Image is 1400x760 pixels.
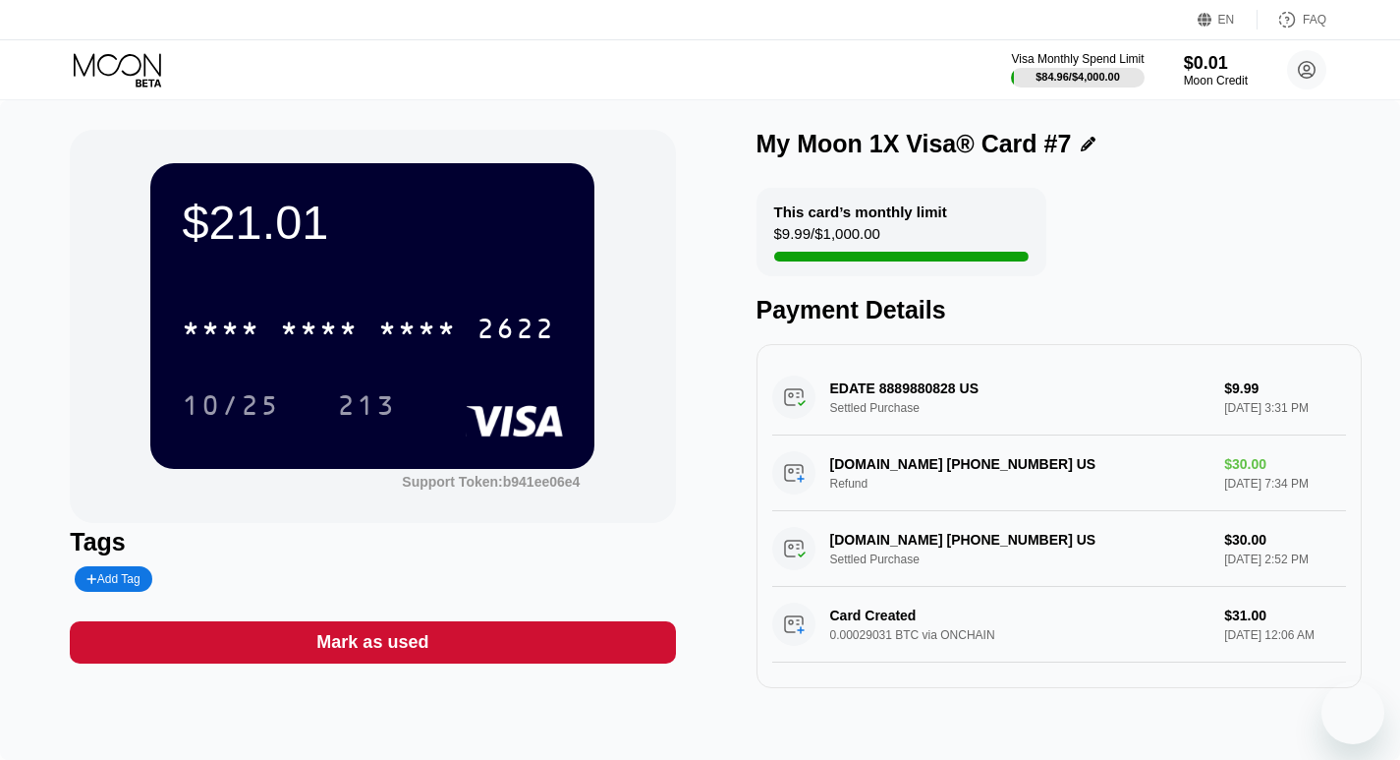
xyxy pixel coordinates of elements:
div: $9.99 / $1,000.00 [774,225,880,252]
div: Visa Monthly Spend Limit$84.96/$4,000.00 [1011,52,1144,88]
div: 213 [337,392,396,424]
div: This card’s monthly limit [774,204,947,220]
div: Support Token: b941ee06e4 [402,474,580,490]
div: 10/25 [182,392,280,424]
div: $0.01Moon Credit [1184,53,1248,88]
div: FAQ [1303,13,1326,27]
div: Visa Monthly Spend Limit [1011,52,1144,66]
div: $84.96 / $4,000.00 [1036,71,1120,83]
div: Add Tag [75,566,151,592]
div: Support Token:b941ee06e4 [402,474,580,490]
div: FAQ [1258,10,1326,29]
div: $21.01 [182,195,563,250]
div: $0.01 [1184,53,1248,74]
div: Payment Details [756,296,1362,324]
div: 213 [322,380,411,430]
div: Tags [70,528,675,556]
div: Add Tag [86,572,140,586]
div: EN [1218,13,1235,27]
div: 10/25 [167,380,295,430]
div: Mark as used [316,631,428,654]
div: Moon Credit [1184,74,1248,88]
div: EN [1198,10,1258,29]
div: 2622 [476,316,555,347]
iframe: Button to launch messaging window [1321,681,1384,744]
div: My Moon 1X Visa® Card #7 [756,130,1072,158]
div: Mark as used [70,621,675,664]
